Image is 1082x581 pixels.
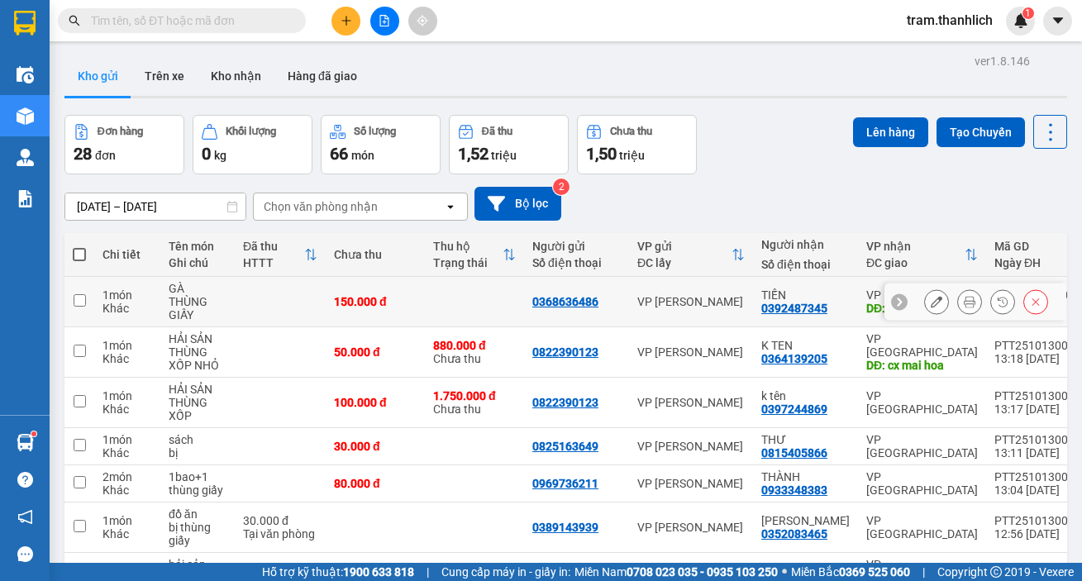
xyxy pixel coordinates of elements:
div: 0825163649 [532,440,598,453]
button: file-add [370,7,399,36]
div: HTTT [243,256,304,269]
sup: 1 [1022,7,1034,19]
div: GÀ [169,282,226,295]
div: VP [GEOGRAPHIC_DATA] [866,470,978,497]
div: Người gửi [532,240,621,253]
div: ver 1.8.146 [975,52,1030,70]
div: 0389143939 [532,521,598,534]
div: Khác [102,446,152,460]
div: 0364139205 [761,352,827,365]
input: Select a date range. [65,193,245,220]
strong: 0708 023 035 - 0935 103 250 [627,565,778,579]
span: | [427,563,429,581]
div: 13:11 [DATE] [994,446,1081,460]
div: VP [PERSON_NAME] [637,477,745,490]
span: | [922,563,925,581]
div: Khác [102,302,152,315]
span: 1,52 [458,144,489,164]
span: message [17,546,33,562]
span: Hỗ trợ kỹ thuật: [262,563,414,581]
div: VP [PERSON_NAME] [637,396,745,409]
div: 0969736211 [532,477,598,490]
div: Chưa thu [433,339,516,365]
span: Cung cấp máy in - giấy in: [441,563,570,581]
div: VP nhận [866,240,965,253]
div: Khối lượng [226,126,276,137]
div: 880.000 đ [433,339,516,352]
div: 0933348383 [761,483,827,497]
div: VP [PERSON_NAME] [637,295,745,308]
div: Khác [102,527,152,541]
span: kg [214,149,226,162]
div: Chọn văn phòng nhận [264,198,378,215]
span: aim [417,15,428,26]
div: VP [PERSON_NAME] [637,521,745,534]
div: VP gửi [637,240,732,253]
div: Khác [102,352,152,365]
button: Đã thu1,52 triệu [449,115,569,174]
div: Trạng thái [433,256,503,269]
div: Số điện thoại [532,256,621,269]
div: đồ ăn [169,507,226,521]
span: copyright [990,566,1002,578]
div: 30.000 đ [334,440,417,453]
th: Toggle SortBy [235,233,326,277]
div: K TEN [761,339,850,352]
div: HẢI SẢN [169,383,226,396]
span: món [351,149,374,162]
div: 1 món [102,433,152,446]
div: k tên [761,389,850,402]
div: 0352083465 [761,527,827,541]
div: 1 món [102,389,152,402]
div: 13:04 [DATE] [994,483,1081,497]
div: Chưa thu [610,126,652,137]
div: Đã thu [482,126,512,137]
button: Bộ lọc [474,187,561,221]
button: caret-down [1043,7,1072,36]
button: Số lượng66món [321,115,441,174]
div: 0822390123 [532,396,598,409]
div: THÀNH [761,470,850,483]
span: Miền Nam [574,563,778,581]
div: Chưa thu [433,389,516,416]
div: TIẾN [761,288,850,302]
div: 12:56 [DATE] [994,527,1081,541]
button: Hàng đã giao [274,56,370,96]
div: 100.000 đ [334,396,417,409]
div: THÙNG XỐP NHỎ [169,345,226,372]
button: Kho nhận [198,56,274,96]
img: warehouse-icon [17,107,34,125]
div: DĐ: KONTUM [866,302,978,315]
div: Sửa đơn hàng [924,289,949,314]
div: Kiều Oanh [761,514,850,527]
div: VP [PERSON_NAME] [637,345,745,359]
div: Số điện thoại [761,258,850,271]
div: Khác [102,483,152,497]
span: tram.thanhlich [894,10,1006,31]
div: PTT2510130032 [994,389,1081,402]
div: DĐ: cx mai hoa [866,359,978,372]
sup: 1 [31,431,36,436]
img: warehouse-icon [17,66,34,83]
div: THÙNG GIẤY [169,295,226,321]
span: 1 [1025,7,1031,19]
span: question-circle [17,472,33,488]
img: warehouse-icon [17,149,34,166]
div: 1 món [102,339,152,352]
button: Khối lượng0kg [193,115,312,174]
button: plus [331,7,360,36]
div: THÙNG XỐP [169,396,226,422]
div: sách [169,433,226,446]
button: Trên xe [131,56,198,96]
div: Đã thu [243,240,304,253]
div: VP [GEOGRAPHIC_DATA] [866,514,978,541]
div: 13:18 [DATE] [994,352,1081,365]
button: Chưa thu1,50 triệu [577,115,697,174]
div: Mã GD [994,240,1068,253]
strong: 1900 633 818 [343,565,414,579]
th: Toggle SortBy [629,233,753,277]
div: 1 món [102,514,152,527]
span: notification [17,509,33,525]
span: 66 [330,144,348,164]
div: Tại văn phòng [243,527,317,541]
